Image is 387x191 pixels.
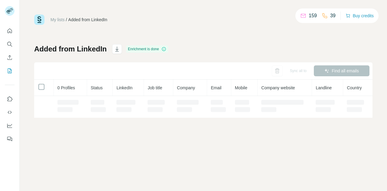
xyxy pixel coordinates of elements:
span: Job title [148,85,162,90]
span: Company [177,85,195,90]
li: / [66,17,67,23]
button: My lists [5,65,15,76]
span: Company website [261,85,295,90]
p: 159 [309,12,317,19]
p: 39 [330,12,336,19]
button: Search [5,39,15,50]
a: My lists [50,17,65,22]
button: Enrich CSV [5,52,15,63]
span: Status [91,85,103,90]
span: Email [211,85,221,90]
span: Landline [316,85,332,90]
img: Surfe Logo [34,15,44,25]
button: Use Surfe API [5,107,15,118]
span: LinkedIn [116,85,132,90]
button: Dashboard [5,120,15,131]
span: Country [347,85,362,90]
div: Added from LinkedIn [68,17,107,23]
button: Use Surfe on LinkedIn [5,94,15,104]
span: Mobile [235,85,247,90]
span: 0 Profiles [57,85,75,90]
div: Enrichment is done [126,45,168,53]
button: Quick start [5,25,15,36]
h1: Added from LinkedIn [34,44,107,54]
button: Feedback [5,133,15,144]
button: Buy credits [346,12,374,20]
